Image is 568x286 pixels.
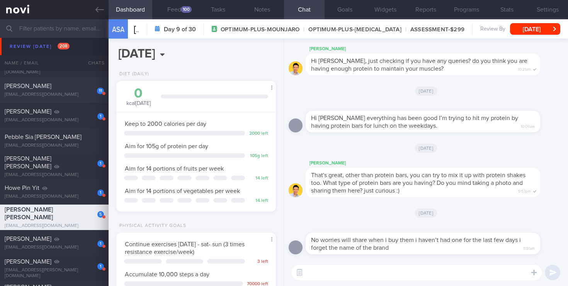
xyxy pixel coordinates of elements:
[134,25,280,34] span: [PERSON_NAME] [PERSON_NAME]
[124,87,153,100] div: 0
[311,58,527,72] span: Hi [PERSON_NAME], just checking if you have any queries? do you think you are having enough prote...
[181,6,192,13] div: 100
[249,259,268,265] div: 3 left
[97,160,104,167] div: 1
[116,223,186,229] div: Physical Activity Goals
[415,144,437,153] span: [DATE]
[5,185,39,191] span: Howe Pin Yit
[97,190,104,196] div: 1
[5,117,104,123] div: [EMAIL_ADDRESS][DOMAIN_NAME]
[415,208,437,218] span: [DATE]
[221,26,299,34] span: OPTIMUM-PLUS-MOUNJARO
[5,83,51,89] span: [PERSON_NAME]
[5,267,104,279] div: [EMAIL_ADDRESS][PERSON_NAME][DOMAIN_NAME]
[124,87,153,107] div: kcal [DATE]
[249,176,268,181] div: 14 left
[5,41,104,47] div: [EMAIL_ADDRESS][DOMAIN_NAME]
[311,237,521,251] span: No worries will share when i buy them i haven’t had one for the last few days i forget the name o...
[5,64,104,75] div: [PERSON_NAME][EMAIL_ADDRESS][DOMAIN_NAME]
[97,37,104,43] div: 6
[116,71,149,77] div: Diet (Daily)
[306,44,563,54] div: [PERSON_NAME]
[5,194,104,200] div: [EMAIL_ADDRESS][DOMAIN_NAME]
[518,187,531,194] span: 5:53pm
[5,206,53,220] span: [PERSON_NAME] [PERSON_NAME]
[299,26,401,34] span: OPTIMUM-PLUS-[MEDICAL_DATA]
[5,259,51,265] span: [PERSON_NAME]
[97,113,104,120] div: 1
[5,172,104,178] div: [EMAIL_ADDRESS][DOMAIN_NAME]
[480,26,505,33] span: Review By
[5,134,82,140] span: Pebble Sia [PERSON_NAME]
[97,240,104,247] div: 1
[5,108,51,115] span: [PERSON_NAME]
[5,143,104,149] div: [EMAIL_ADDRESS][DOMAIN_NAME]
[5,156,51,169] span: [PERSON_NAME] [PERSON_NAME]
[164,25,196,33] strong: Day 9 of 30
[125,241,245,255] span: Continue exercises [DATE] - sat- sun (3 times resistance exercise/week)
[523,244,535,251] span: 11:51am
[5,236,51,242] span: [PERSON_NAME]
[249,153,268,159] div: 105 g left
[249,198,268,204] div: 14 left
[5,223,104,229] div: [EMAIL_ADDRESS][DOMAIN_NAME]
[249,131,268,137] div: 2000 left
[97,88,104,94] div: 11
[5,245,104,250] div: [EMAIL_ADDRESS][DOMAIN_NAME]
[125,121,206,127] span: Keep to 2000 calories per day
[521,122,535,129] span: 10:09am
[5,55,51,61] span: [PERSON_NAME]
[125,143,208,149] span: Aim for 105g of protein per day
[510,23,560,35] button: [DATE]
[518,65,531,72] span: 10:21am
[107,15,130,44] div: ASA
[401,26,464,34] span: ASSESSMENT-$299
[125,166,224,172] span: Aim for 14 portions of fruits per week
[415,86,437,96] span: [DATE]
[311,115,518,129] span: Hi [PERSON_NAME] everything has been good I’m trying to hit my protein by having protein bars for...
[125,188,240,194] span: Aim for 14 portions of vegetables per week
[97,211,104,218] div: 5
[306,159,563,168] div: [PERSON_NAME]
[97,59,104,66] div: 1
[311,172,525,194] span: That's great, other than protein bars, you can try to mix it up with protein shakes too. What typ...
[97,263,104,270] div: 1
[5,92,104,98] div: [EMAIL_ADDRESS][DOMAIN_NAME]
[125,271,209,278] span: Accumulate 10,000 steps a day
